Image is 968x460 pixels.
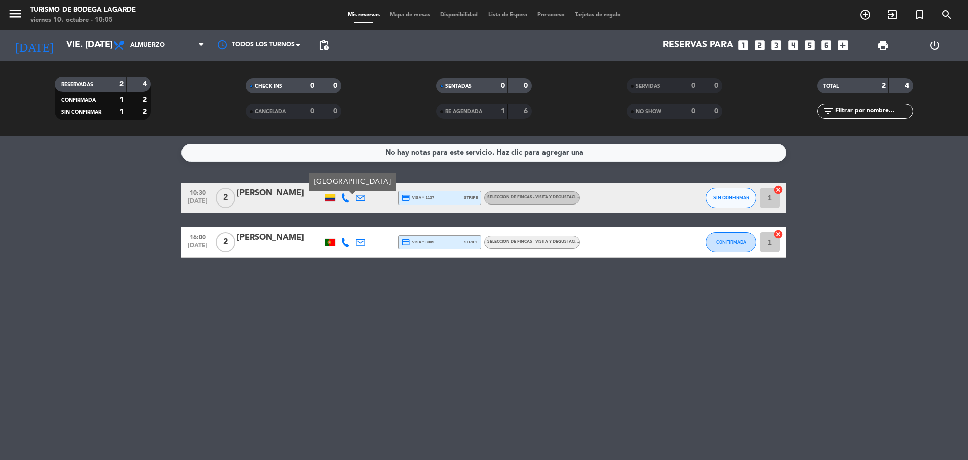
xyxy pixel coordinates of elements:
[691,82,695,89] strong: 0
[255,84,282,89] span: CHECK INS
[119,81,124,88] strong: 2
[713,195,749,200] span: SIN CONFIRMAR
[61,82,93,87] span: RESERVADAS
[941,9,953,21] i: search
[524,108,530,115] strong: 6
[820,39,833,52] i: looks_6
[30,5,136,15] div: Turismo de Bodega Lagarde
[882,82,886,89] strong: 2
[185,186,210,198] span: 10:30
[333,108,339,115] strong: 0
[445,109,482,114] span: RE AGENDADA
[445,84,472,89] span: SENTADAS
[401,238,434,247] span: visa * 3009
[119,108,124,115] strong: 1
[401,193,434,202] span: visa * 1137
[909,30,960,61] div: LOG OUT
[714,82,720,89] strong: 0
[185,198,210,210] span: [DATE]
[706,188,756,208] button: SIN CONFIRMAR
[119,96,124,104] strong: 1
[385,147,583,159] div: No hay notas para este servicio. Haz clic para agregar una
[309,173,396,191] div: [GEOGRAPHIC_DATA]
[143,81,149,88] strong: 4
[435,12,483,18] span: Disponibilidad
[8,34,61,57] i: [DATE]
[310,108,314,115] strong: 0
[786,39,800,52] i: looks_4
[8,6,23,25] button: menu
[487,195,642,199] span: SELECCION DE FINCAS - Visita y degustación - Idioma: Ingles
[464,194,478,201] span: stripe
[237,231,323,244] div: [PERSON_NAME]
[836,39,850,52] i: add_box
[834,106,913,117] input: Filtrar por nombre...
[143,96,149,104] strong: 2
[737,39,750,52] i: looks_one
[914,9,926,21] i: turned_in_not
[94,39,106,52] i: arrow_drop_down
[255,109,286,114] span: CANCELADA
[714,108,720,115] strong: 0
[773,185,783,195] i: cancel
[691,108,695,115] strong: 0
[532,12,570,18] span: Pre-acceso
[483,12,532,18] span: Lista de Espera
[310,82,314,89] strong: 0
[464,239,478,245] span: stripe
[859,9,871,21] i: add_circle_outline
[216,188,235,208] span: 2
[237,187,323,200] div: [PERSON_NAME]
[61,98,96,103] span: CONFIRMADA
[385,12,435,18] span: Mapa de mesas
[318,39,330,52] span: pending_actions
[401,193,410,202] i: credit_card
[343,12,385,18] span: Mis reservas
[185,231,210,242] span: 16:00
[216,232,235,252] span: 2
[401,238,410,247] i: credit_card
[501,82,505,89] strong: 0
[30,15,136,25] div: viernes 10. octubre - 10:05
[803,39,816,52] i: looks_5
[770,39,783,52] i: looks_3
[822,105,834,117] i: filter_list
[823,84,839,89] span: TOTAL
[185,242,210,254] span: [DATE]
[636,84,660,89] span: SERVIDAS
[877,39,889,52] span: print
[886,9,898,21] i: exit_to_app
[636,109,661,114] span: NO SHOW
[61,110,101,115] span: SIN CONFIRMAR
[716,239,746,245] span: CONFIRMADA
[8,6,23,21] i: menu
[487,240,647,244] span: SELECCION DE FINCAS - Visita y degustación - Idioma: Español
[524,82,530,89] strong: 0
[905,82,911,89] strong: 4
[929,39,941,52] i: power_settings_new
[333,82,339,89] strong: 0
[570,12,626,18] span: Tarjetas de regalo
[663,40,733,50] span: Reservas para
[773,229,783,239] i: cancel
[501,108,505,115] strong: 1
[130,42,165,49] span: Almuerzo
[706,232,756,252] button: CONFIRMADA
[753,39,766,52] i: looks_two
[143,108,149,115] strong: 2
